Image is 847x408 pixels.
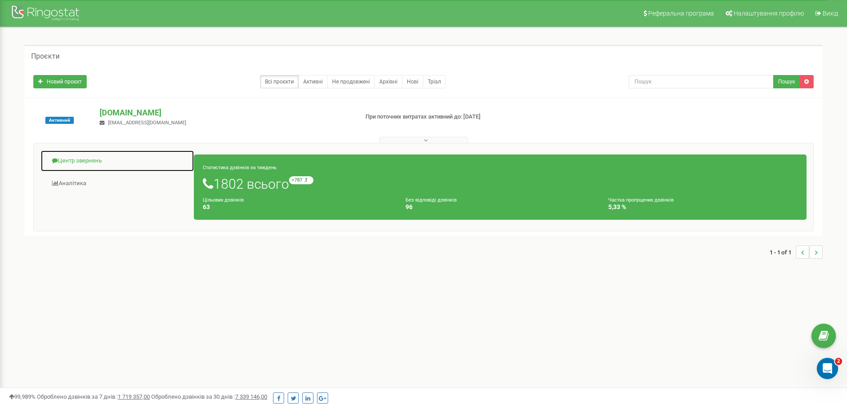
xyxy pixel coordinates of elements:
[203,176,798,191] h1: 1802 всього
[770,237,823,268] nav: ...
[734,10,804,17] span: Налаштування профілю
[770,246,796,259] span: 1 - 1 of 1
[405,204,595,210] h4: 96
[203,197,244,203] small: Цільових дзвінків
[45,117,74,124] span: Активний
[151,393,267,400] span: Оброблено дзвінків за 30 днів :
[37,393,150,400] span: Оброблено дзвінків за 7 днів :
[817,358,838,379] iframe: Intercom live chat
[402,75,423,88] a: Нові
[405,197,457,203] small: Без відповіді дзвінків
[648,10,714,17] span: Реферальна програма
[327,75,375,88] a: Не продовжені
[40,150,194,172] a: Центр звернень
[33,75,87,88] a: Новий проєкт
[40,173,194,194] a: Аналiтика
[289,176,313,184] small: +787
[823,10,838,17] span: Вихід
[9,393,36,400] span: 99,989%
[374,75,402,88] a: Архівні
[203,165,277,170] small: Статистика дзвінків за тиждень
[608,197,674,203] small: Частка пропущених дзвінків
[203,204,392,210] h4: 63
[608,204,798,210] h4: 5,33 %
[108,120,186,126] span: [EMAIL_ADDRESS][DOMAIN_NAME]
[260,75,299,88] a: Всі проєкти
[365,113,550,121] p: При поточних витратах активний до: [DATE]
[31,52,60,60] h5: Проєкти
[298,75,328,88] a: Активні
[629,75,774,88] input: Пошук
[100,107,351,119] p: [DOMAIN_NAME]
[235,393,267,400] u: 7 339 146,00
[835,358,842,365] span: 2
[423,75,446,88] a: Тріал
[118,393,150,400] u: 1 719 357,00
[773,75,800,88] button: Пошук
